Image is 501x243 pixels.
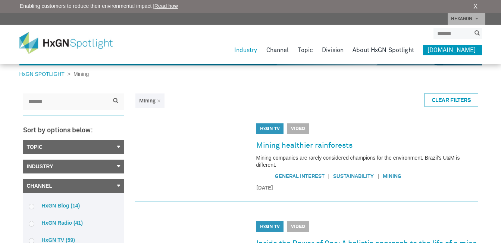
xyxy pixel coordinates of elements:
a: HxGN TV [260,126,280,131]
a: HxGN SPOTLIGHT [19,71,68,77]
a: About HxGN Spotlight [353,45,414,55]
span: Enabling customers to reduce their environmental impact | [20,2,178,10]
img: HxGN Spotlight [19,32,124,54]
a: X [473,2,477,11]
a: Channel [23,179,124,193]
span: Mining [71,71,89,77]
a: Read how [154,3,178,9]
a: Topic [298,45,313,55]
a: Industry [23,160,124,173]
span: Video [287,221,309,232]
h3: Sort by options below: [23,127,124,135]
label: HxGN Radio (41) [29,219,118,226]
a: Channel [266,45,289,55]
a: [DOMAIN_NAME] [423,45,482,55]
span: | [325,172,334,180]
a: Mining [383,174,401,179]
span: | [374,172,383,180]
a: HxGN TV [260,224,280,229]
div: > [19,70,89,78]
a: Industry [234,45,257,55]
p: Mining companies are rarely considered champions for the environment. Brazil’s U&M is different. [256,154,478,169]
a: General Interest [275,174,325,179]
span: Mining [139,98,156,104]
a: Topic [23,140,124,154]
a: Sustainability [333,174,374,179]
a: Clear Filters [425,93,478,107]
span: Video [287,123,309,134]
a: Mining healthier rainforests [256,139,353,151]
label: HxGN Blog (14) [29,202,118,209]
a: × [157,98,161,104]
time: [DATE] [256,184,478,192]
a: Division [322,45,344,55]
a: HEXAGON [448,13,485,25]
